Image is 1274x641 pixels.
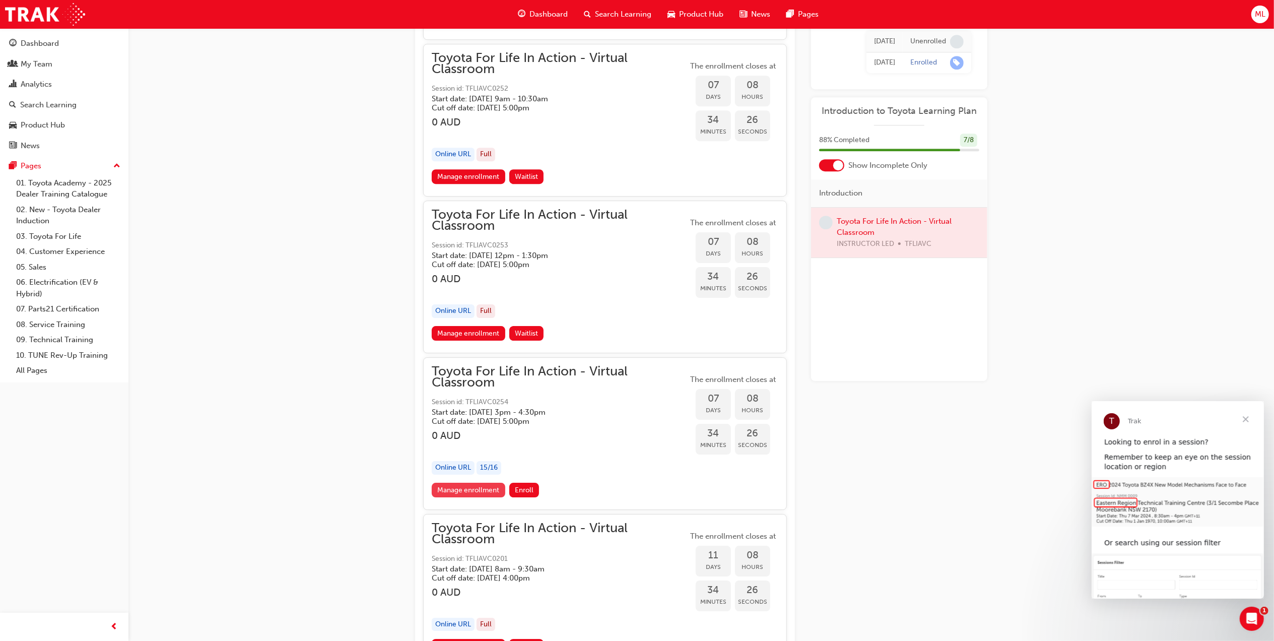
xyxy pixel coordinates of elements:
[960,134,977,147] div: 7 / 8
[1251,6,1269,23] button: ML
[432,417,672,426] h5: Cut off date: [DATE] 5:00pm
[735,428,770,439] span: 26
[432,209,688,232] span: Toyota For Life In Action - Virtual Classroom
[515,172,538,181] span: Waitlist
[12,229,124,244] a: 03. Toyota For Life
[735,248,770,260] span: Hours
[21,119,65,131] div: Product Hub
[696,271,731,283] span: 34
[477,304,495,318] div: Full
[735,596,770,608] span: Seconds
[9,80,17,89] span: chart-icon
[9,121,17,130] span: car-icon
[5,3,85,26] a: Trak
[778,4,827,25] a: pages-iconPages
[696,283,731,294] span: Minutes
[432,326,505,341] a: Manage enrollment
[735,561,770,573] span: Hours
[696,114,731,126] span: 34
[910,58,937,68] div: Enrolled
[432,553,688,565] span: Session id: TFLIAVC0201
[432,397,688,408] span: Session id: TFLIAVC0254
[735,114,770,126] span: 26
[735,393,770,405] span: 08
[735,585,770,596] span: 26
[9,101,16,110] span: search-icon
[432,116,688,128] h3: 0 AUD
[819,105,979,117] a: Introduction to Toyota Learning Plan
[819,187,862,199] span: Introduction
[696,126,731,138] span: Minutes
[4,116,124,135] a: Product Hub
[432,240,688,251] span: Session id: TFLIAVC0253
[9,60,17,69] span: people-icon
[735,283,770,294] span: Seconds
[432,408,672,417] h5: Start date: [DATE] 3pm - 4:30pm
[688,531,778,542] span: The enrollment closes at
[432,483,505,497] a: Manage enrollment
[696,236,731,248] span: 07
[12,244,124,260] a: 04. Customer Experience
[9,162,17,171] span: pages-icon
[696,91,731,103] span: Days
[432,564,672,573] h5: Start date: [DATE] 8am - 9:30am
[432,587,688,598] h3: 0 AUD
[4,96,124,114] a: Search Learning
[432,251,672,260] h5: Start date: [DATE] 12pm - 1:30pm
[659,4,731,25] a: car-iconProduct Hub
[12,175,124,202] a: 01. Toyota Academy - 2025 Dealer Training Catalogue
[12,202,124,229] a: 02. New - Toyota Dealer Induction
[688,60,778,72] span: The enrollment closes at
[21,58,52,70] div: My Team
[584,8,591,21] span: search-icon
[595,9,651,20] span: Search Learning
[432,430,688,441] h3: 0 AUD
[696,439,731,451] span: Minutes
[696,585,731,596] span: 34
[20,99,77,111] div: Search Learning
[4,137,124,155] a: News
[735,80,770,91] span: 08
[509,326,544,341] button: Waitlist
[477,618,495,631] div: Full
[432,260,672,269] h5: Cut off date: [DATE] 5:00pm
[696,393,731,405] span: 07
[696,80,731,91] span: 07
[21,160,41,172] div: Pages
[950,35,964,48] span: learningRecordVerb_NONE-icon
[432,209,778,345] button: Toyota For Life In Action - Virtual ClassroomSession id: TFLIAVC0253Start date: [DATE] 12pm - 1:3...
[731,4,778,25] a: news-iconNews
[819,216,833,229] span: learningRecordVerb_NONE-icon
[12,301,124,317] a: 07. Parts21 Certification
[735,271,770,283] span: 26
[735,550,770,561] span: 08
[910,37,946,46] div: Unenrolled
[696,596,731,608] span: Minutes
[9,142,17,151] span: news-icon
[432,148,475,161] div: Online URL
[21,38,59,49] div: Dashboard
[798,9,819,20] span: Pages
[510,4,576,25] a: guage-iconDashboard
[751,9,770,20] span: News
[735,91,770,103] span: Hours
[432,103,672,112] h5: Cut off date: [DATE] 5:00pm
[696,428,731,439] span: 34
[735,405,770,416] span: Hours
[515,329,538,338] span: Waitlist
[688,217,778,229] span: The enrollment closes at
[9,39,17,48] span: guage-icon
[696,405,731,416] span: Days
[848,160,927,171] span: Show Incomplete Only
[819,135,869,146] span: 88 % Completed
[950,56,964,70] span: learningRecordVerb_ENROLL-icon
[432,523,688,545] span: Toyota For Life In Action - Virtual Classroom
[12,317,124,333] a: 08. Service Training
[432,52,688,75] span: Toyota For Life In Action - Virtual Classroom
[432,366,688,389] span: Toyota For Life In Action - Virtual Classroom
